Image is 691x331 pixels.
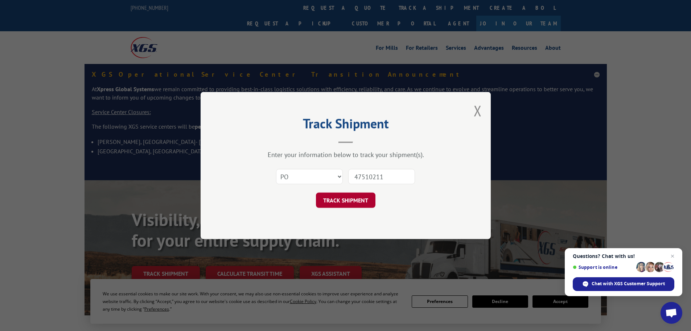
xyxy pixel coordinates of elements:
[573,277,674,291] span: Chat with XGS Customer Support
[316,193,375,208] button: TRACK SHIPMENT
[348,169,415,184] input: Number(s)
[661,302,682,324] a: Open chat
[592,280,665,287] span: Chat with XGS Customer Support
[474,101,482,120] button: Close modal
[573,265,634,270] span: Support is online
[237,118,455,132] h2: Track Shipment
[573,253,674,259] span: Questions? Chat with us!
[237,150,455,159] div: Enter your information below to track your shipment(s).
